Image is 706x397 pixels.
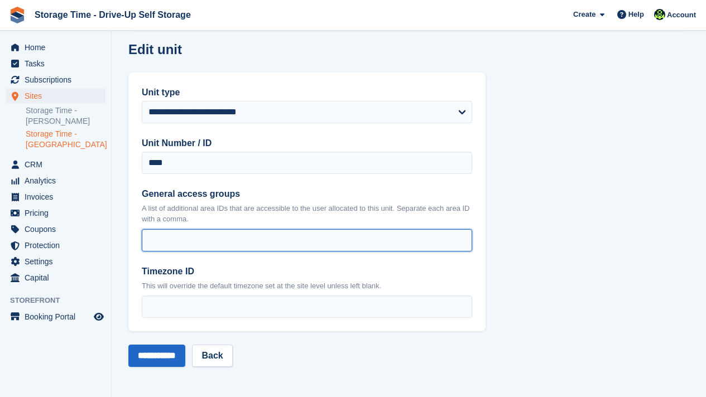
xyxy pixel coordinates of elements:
[6,56,105,71] a: menu
[25,56,92,71] span: Tasks
[25,173,92,188] span: Analytics
[6,309,105,325] a: menu
[25,189,92,205] span: Invoices
[667,9,696,21] span: Account
[573,9,595,20] span: Create
[25,270,92,285] span: Capital
[142,86,472,99] label: Unit type
[142,203,472,225] p: A list of additional area IDs that are accessible to the user allocated to this unit. Separate ea...
[25,221,92,237] span: Coupons
[26,105,105,127] a: Storage Time - [PERSON_NAME]
[25,238,92,253] span: Protection
[6,254,105,269] a: menu
[25,157,92,172] span: CRM
[142,280,472,292] p: This will override the default timezone set at the site level unless left blank.
[6,88,105,104] a: menu
[26,129,105,150] a: Storage Time - [GEOGRAPHIC_DATA]
[6,238,105,253] a: menu
[9,7,26,23] img: stora-icon-8386f47178a22dfd0bd8f6a31ec36ba5ce8667c1dd55bd0f319d3a0aa187defe.svg
[6,157,105,172] a: menu
[654,9,665,20] img: Laaibah Sarwar
[6,173,105,188] a: menu
[142,265,472,278] label: Timezone ID
[6,221,105,237] a: menu
[92,310,105,323] a: Preview store
[142,137,472,150] label: Unit Number / ID
[6,189,105,205] a: menu
[128,42,182,57] h1: Edit unit
[10,295,111,306] span: Storefront
[25,254,92,269] span: Settings
[6,270,105,285] a: menu
[6,72,105,88] a: menu
[6,205,105,221] a: menu
[25,88,92,104] span: Sites
[25,40,92,55] span: Home
[628,9,644,20] span: Help
[25,205,92,221] span: Pricing
[25,72,92,88] span: Subscriptions
[192,345,232,367] a: Back
[30,6,195,24] a: Storage Time - Drive-Up Self Storage
[25,309,92,325] span: Booking Portal
[6,40,105,55] a: menu
[142,187,472,201] label: General access groups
